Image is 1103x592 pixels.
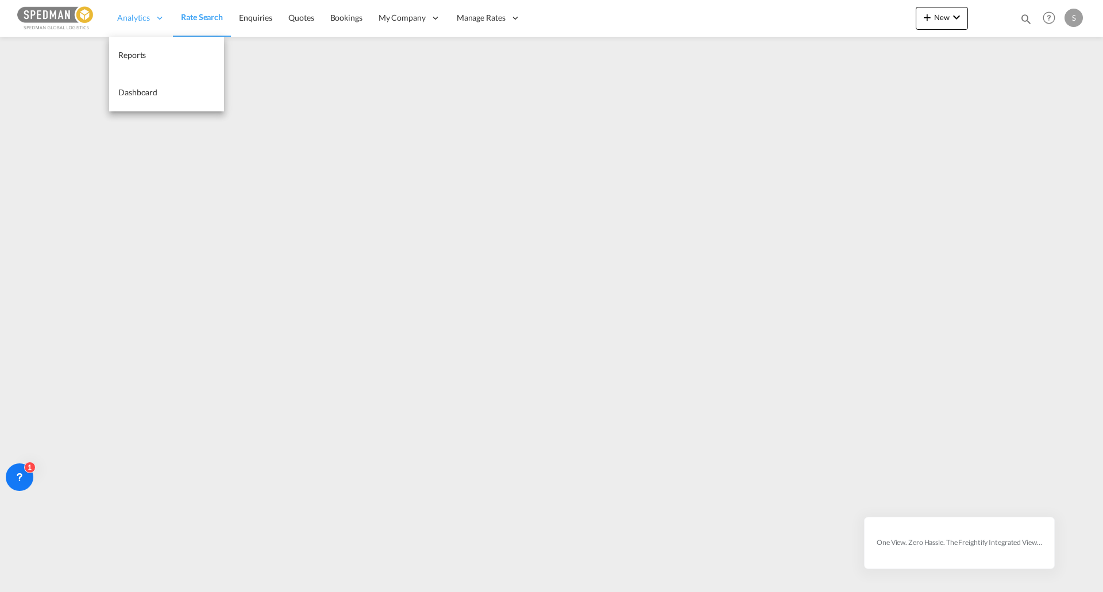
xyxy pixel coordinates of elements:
md-icon: icon-magnify [1020,13,1032,25]
span: New [920,13,963,22]
a: Dashboard [109,74,224,111]
span: Reports [118,50,146,60]
span: Manage Rates [457,12,506,24]
md-icon: icon-plus 400-fg [920,10,934,24]
span: Analytics [117,12,150,24]
span: Quotes [288,13,314,22]
span: Enquiries [239,13,272,22]
div: S [1065,9,1083,27]
button: icon-plus 400-fgNewicon-chevron-down [916,7,968,30]
span: Dashboard [118,87,157,97]
img: c12ca350ff1b11efb6b291369744d907.png [17,5,95,31]
md-icon: icon-chevron-down [950,10,963,24]
span: Help [1039,8,1059,28]
span: Bookings [330,13,362,22]
span: My Company [379,12,426,24]
div: Help [1039,8,1065,29]
a: Reports [109,37,224,74]
span: Rate Search [181,12,223,22]
div: icon-magnify [1020,13,1032,30]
